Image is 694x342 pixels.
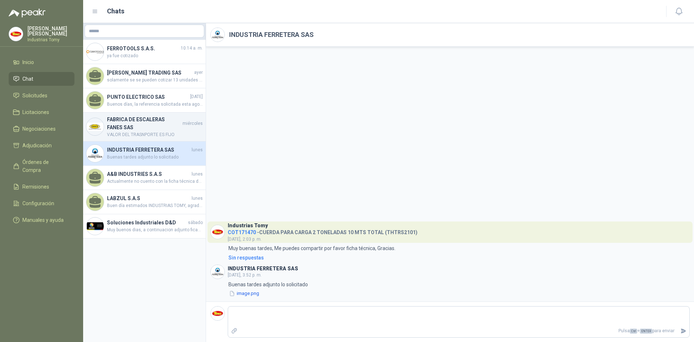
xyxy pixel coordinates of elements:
[22,58,34,66] span: Inicio
[228,229,256,235] span: COT171470
[107,45,179,52] h4: FERROTOOLS S.A.S.
[188,219,203,226] span: sábado
[181,45,203,52] span: 10:14 a. m.
[9,197,74,210] a: Configuración
[22,158,68,174] span: Órdenes de Compra
[192,147,203,153] span: lunes
[22,216,64,224] span: Manuales y ayuda
[107,131,203,138] span: VALOR DEL TRASNPORTE ES FIJO
[107,77,203,84] span: solamente se se pueden cotizar 13 unidades que hay paar entrega inmediata
[190,93,203,100] span: [DATE]
[83,142,206,166] a: Company LogoINDUSTRIA FERRETERA SASlunesBuenas tardes adjunto lo solicitado
[86,118,104,135] img: Company Logo
[211,265,224,279] img: Company Logo
[228,244,395,252] p: Muy buenas tardes, Me puedes compartir por favor ficha técnica, Gracias.
[9,139,74,152] a: Adjudicación
[194,69,203,76] span: ayer
[22,142,52,149] span: Adjudicación
[22,92,47,100] span: Solicitudes
[228,254,264,262] div: Sin respuestas
[228,267,298,271] h3: INDUSTRIA FERRETERA SAS
[9,27,23,41] img: Company Logo
[9,105,74,119] a: Licitaciones
[107,101,203,108] span: Buenos días, la referencia solicitada esta agotada sin fecha de reposición. se puede ofrecer otra...
[211,307,224,320] img: Company Logo
[107,154,203,161] span: Buenas tardes adjunto lo solicitado
[228,273,262,278] span: [DATE], 3:52 p. m.
[228,224,268,228] h3: Industrias Tomy
[83,64,206,88] a: [PERSON_NAME] TRADING SASayersolamente se se pueden cotizar 13 unidades que hay paar entrega inme...
[107,202,203,209] span: Buen día estimados INDUSTRIAS TOMY, agradecemos tenernos en cuenta para su solicitud, sin embargo...
[83,214,206,238] a: Company LogoSoluciones Industriales D&DsábadoMuy buenos dias, a continuacion adjunto ficah tecnic...
[107,52,203,59] span: ya fue cotizado
[22,199,54,207] span: Configuración
[240,325,678,337] p: Pulsa + para enviar
[192,171,203,178] span: lunes
[229,30,314,40] h2: INDUSTRIA FERRETERA SAS
[630,329,637,334] span: Ctrl
[9,213,74,227] a: Manuales y ayuda
[211,225,224,239] img: Company Logo
[107,219,187,227] h4: Soluciones Industriales D&D
[107,227,203,233] span: Muy buenos dias, a continuacion adjunto ficah tecnica el certificado se comparte despues de la co...
[27,26,74,36] p: [PERSON_NAME] [PERSON_NAME]
[22,108,49,116] span: Licitaciones
[640,329,652,334] span: ENTER
[22,125,56,133] span: Negociaciones
[27,38,74,42] p: Industrias Tomy
[228,237,262,242] span: [DATE], 2:03 p. m.
[107,93,189,101] h4: PUNTO ELECTRICO SAS
[9,89,74,102] a: Solicitudes
[83,88,206,113] a: PUNTO ELECTRICO SAS[DATE]Buenos días, la referencia solicitada esta agotada sin fecha de reposici...
[211,28,224,42] img: Company Logo
[192,195,203,202] span: lunes
[9,55,74,69] a: Inicio
[183,120,203,127] span: miércoles
[9,155,74,177] a: Órdenes de Compra
[107,170,190,178] h4: A&B INDUSTRIES S.A.S
[228,280,308,288] p: Buenas tardes adjunto lo solicitado
[107,146,190,154] h4: INDUSTRIA FERRETERA SAS
[86,145,104,162] img: Company Logo
[22,75,33,83] span: Chat
[86,218,104,235] img: Company Logo
[83,166,206,190] a: A&B INDUSTRIES S.A.SlunesActualmente no cuento con la ficha técnica del retenedor solicitada. Agr...
[677,325,689,337] button: Enviar
[83,113,206,142] a: Company LogoFABRICA DE ESCALERAS FANES SASmiércolesVALOR DEL TRASNPORTE ES FIJO
[107,194,190,202] h4: LABZUL S.A.S
[9,122,74,136] a: Negociaciones
[22,183,49,191] span: Remisiones
[9,72,74,86] a: Chat
[83,40,206,64] a: Company LogoFERROTOOLS S.A.S.10:14 a. m.ya fue cotizado
[107,69,193,77] h4: [PERSON_NAME] TRADING SAS
[107,6,124,16] h1: Chats
[227,254,690,262] a: Sin respuestas
[228,228,417,235] h4: - CUERDA PARA CARGA 2 TONELADAS 10 MTS TOTAL (THTRS2101)
[9,9,46,17] img: Logo peakr
[228,325,240,337] label: Adjuntar archivos
[83,190,206,214] a: LABZUL S.A.SlunesBuen día estimados INDUSTRIAS TOMY, agradecemos tenernos en cuenta para su solic...
[228,290,260,297] button: image.png
[9,180,74,194] a: Remisiones
[107,178,203,185] span: Actualmente no cuento con la ficha técnica del retenedor solicitada. Agradezco su comprensión y q...
[86,43,104,60] img: Company Logo
[107,115,181,131] h4: FABRICA DE ESCALERAS FANES SAS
